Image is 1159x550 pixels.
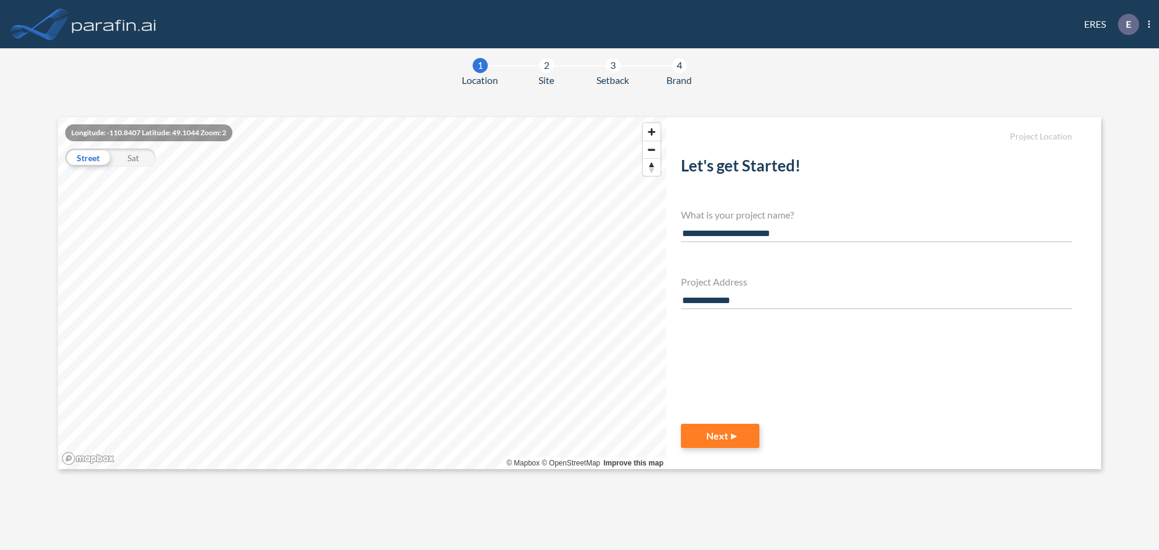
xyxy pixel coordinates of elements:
button: Reset bearing to north [643,158,660,176]
button: Zoom out [643,141,660,158]
p: E [1126,19,1131,30]
span: Reset bearing to north [643,159,660,176]
div: Sat [110,149,156,167]
a: OpenStreetMap [541,459,600,467]
a: Mapbox homepage [62,452,115,465]
a: Mapbox [506,459,540,467]
div: ERES [1066,14,1150,35]
span: Brand [666,73,692,88]
canvas: Map [58,117,666,469]
h2: Let's get Started! [681,156,1072,180]
span: Location [462,73,498,88]
div: 4 [672,58,687,73]
h4: Project Address [681,276,1072,287]
img: logo [69,12,159,36]
div: Longitude: -110.8407 Latitude: 49.1044 Zoom: 2 [65,124,232,141]
div: Street [65,149,110,167]
span: Site [538,73,554,88]
div: 1 [473,58,488,73]
h4: What is your project name? [681,209,1072,220]
div: 3 [605,58,621,73]
span: Setback [596,73,629,88]
button: Next [681,424,759,448]
button: Zoom in [643,123,660,141]
h5: Project Location [681,132,1072,142]
a: Improve this map [604,459,663,467]
div: 2 [539,58,554,73]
